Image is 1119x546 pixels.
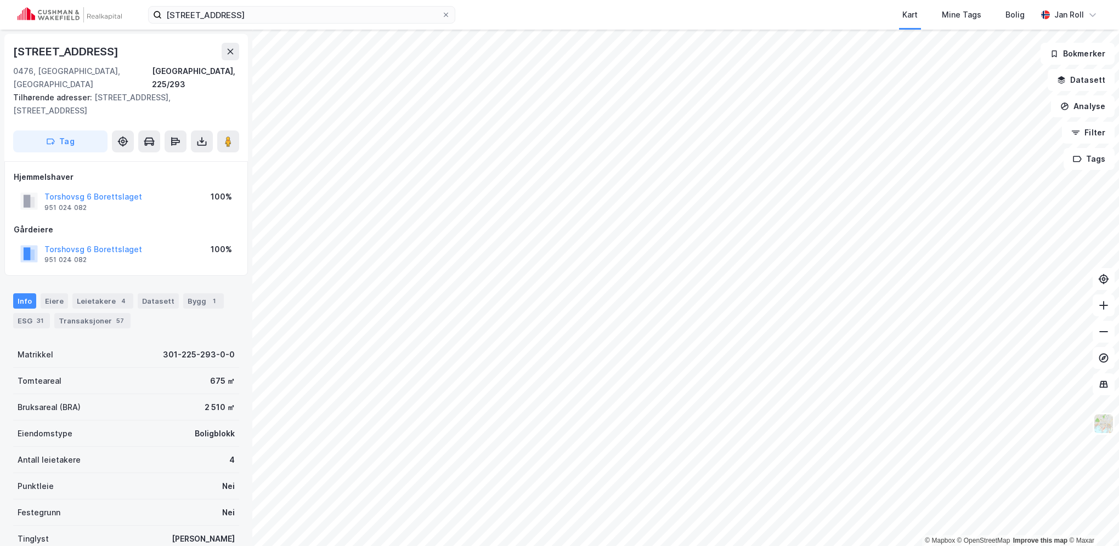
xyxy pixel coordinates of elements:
[72,293,133,309] div: Leietakere
[172,532,235,545] div: [PERSON_NAME]
[18,348,53,361] div: Matrikkel
[222,506,235,519] div: Nei
[925,537,955,544] a: Mapbox
[18,506,60,519] div: Festegrunn
[13,65,152,91] div: 0476, [GEOGRAPHIC_DATA], [GEOGRAPHIC_DATA]
[18,453,81,467] div: Antall leietakere
[957,537,1010,544] a: OpenStreetMap
[54,313,131,328] div: Transaksjoner
[18,427,72,440] div: Eiendomstype
[162,7,442,23] input: Søk på adresse, matrikkel, gårdeiere, leietakere eller personer
[18,401,81,414] div: Bruksareal (BRA)
[14,223,239,236] div: Gårdeiere
[13,91,230,117] div: [STREET_ADDRESS], [STREET_ADDRESS]
[1048,69,1115,91] button: Datasett
[18,480,54,493] div: Punktleie
[1051,95,1115,117] button: Analyse
[163,348,235,361] div: 301-225-293-0-0
[1013,537,1067,544] a: Improve this map
[18,532,49,545] div: Tinglyst
[1041,43,1115,65] button: Bokmerker
[942,8,981,21] div: Mine Tags
[138,293,179,309] div: Datasett
[902,8,918,21] div: Kart
[222,480,235,493] div: Nei
[1054,8,1084,21] div: Jan Roll
[114,315,126,326] div: 57
[1064,148,1115,170] button: Tags
[118,295,129,306] div: 4
[183,293,224,309] div: Bygg
[18,7,122,22] img: cushman-wakefield-realkapital-logo.202ea83816669bd177139c58696a8fa1.svg
[44,203,87,212] div: 951 024 082
[18,374,61,388] div: Tomteareal
[1064,493,1119,546] div: Kontrollprogram for chat
[35,315,46,326] div: 31
[1093,413,1114,434] img: Z
[13,313,50,328] div: ESG
[13,130,108,152] button: Tag
[205,401,235,414] div: 2 510 ㎡
[44,255,87,264] div: 951 024 082
[211,243,232,256] div: 100%
[1062,122,1115,144] button: Filter
[13,43,121,60] div: [STREET_ADDRESS]
[152,65,239,91] div: [GEOGRAPHIC_DATA], 225/293
[208,295,219,306] div: 1
[210,374,235,388] div: 675 ㎡
[1064,493,1119,546] iframe: Chat Widget
[195,427,235,440] div: Boligblokk
[211,190,232,203] div: 100%
[229,453,235,467] div: 4
[41,293,68,309] div: Eiere
[13,293,36,309] div: Info
[13,93,94,102] span: Tilhørende adresser:
[1005,8,1025,21] div: Bolig
[14,170,239,184] div: Hjemmelshaver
